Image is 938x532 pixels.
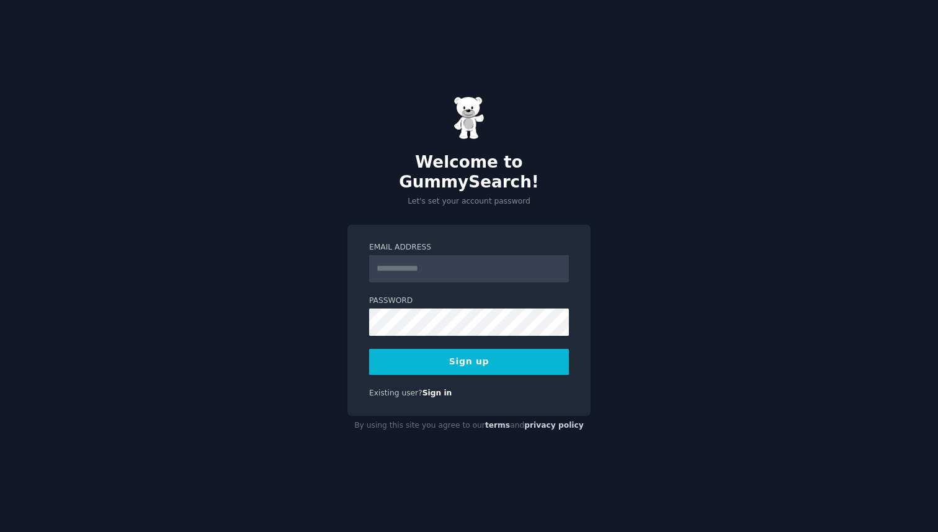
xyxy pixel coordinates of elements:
[369,295,569,307] label: Password
[369,242,569,253] label: Email Address
[369,389,422,397] span: Existing user?
[347,153,591,192] h2: Welcome to GummySearch!
[369,349,569,375] button: Sign up
[347,196,591,207] p: Let's set your account password
[524,421,584,430] a: privacy policy
[347,416,591,436] div: By using this site you agree to our and
[485,421,510,430] a: terms
[422,389,452,397] a: Sign in
[453,96,485,140] img: Gummy Bear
